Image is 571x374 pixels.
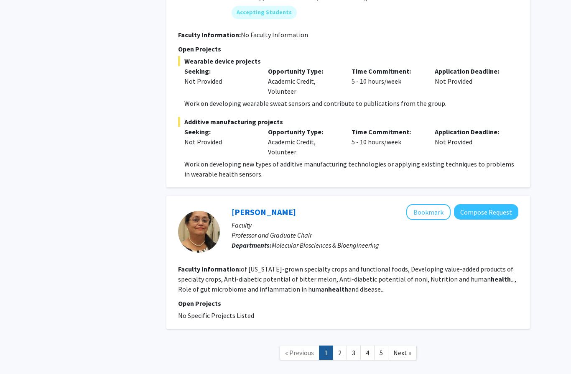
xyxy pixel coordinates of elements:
[352,127,423,137] p: Time Commitment:
[178,31,241,39] b: Faculty Information:
[6,336,36,368] iframe: Chat
[184,76,255,86] div: Not Provided
[232,241,272,249] b: Departments:
[272,241,379,249] span: Molecular Biosciences & Bioengineering
[285,348,314,357] span: « Previous
[319,346,333,360] a: 1
[454,204,518,220] button: Compose Request to Pratibha Nerurkar
[178,298,518,308] p: Open Projects
[184,159,518,179] p: Work on developing new types of additive manufacturing technologies or applying existing techniqu...
[178,265,241,273] b: Faculty Information:
[435,127,506,137] p: Application Deadline:
[333,346,347,360] a: 2
[360,346,375,360] a: 4
[428,66,512,96] div: Not Provided
[184,98,518,108] p: Work on developing wearable sweat sensors and contribute to publications from the group.
[178,44,518,54] p: Open Projects
[178,311,254,320] span: No Specific Projects Listed
[184,66,255,76] p: Seeking:
[393,348,411,357] span: Next »
[435,66,506,76] p: Application Deadline:
[232,220,518,230] p: Faculty
[232,6,297,19] mat-chip: Accepting Students
[262,127,345,157] div: Academic Credit, Volunteer
[262,66,345,96] div: Academic Credit, Volunteer
[232,207,296,217] a: [PERSON_NAME]
[406,204,451,220] button: Add Pratibha Nerurkar to Bookmarks
[166,337,530,371] nav: Page navigation
[268,127,339,137] p: Opportunity Type:
[178,117,518,127] span: Additive manufacturing projects
[345,66,429,96] div: 5 - 10 hours/week
[491,275,511,283] b: health
[232,230,518,240] p: Professor and Graduate Chair
[347,346,361,360] a: 3
[241,31,308,39] span: No Faculty Information
[374,346,388,360] a: 5
[280,346,319,360] a: Previous Page
[352,66,423,76] p: Time Commitment:
[184,127,255,137] p: Seeking:
[178,265,516,293] fg-read-more: of [US_STATE]-grown specialty crops and functional foods, Developing value-added products of spec...
[328,285,348,293] b: health
[184,137,255,147] div: Not Provided
[428,127,512,157] div: Not Provided
[388,346,417,360] a: Next
[268,66,339,76] p: Opportunity Type:
[345,127,429,157] div: 5 - 10 hours/week
[178,56,518,66] span: Wearable device projects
